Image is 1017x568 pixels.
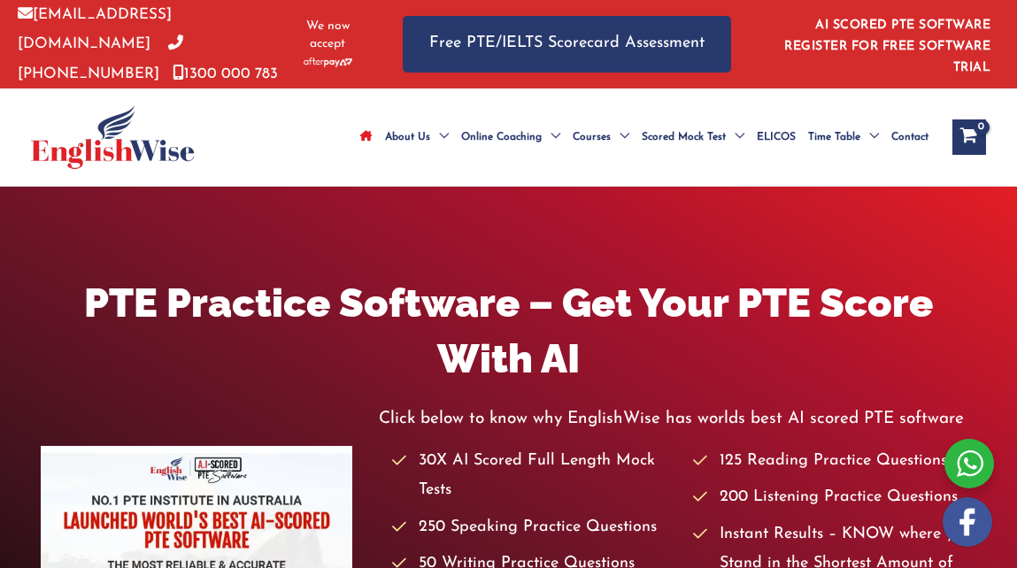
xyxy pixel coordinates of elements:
a: 1300 000 783 [173,66,278,81]
span: Courses [573,106,611,168]
a: [EMAIL_ADDRESS][DOMAIN_NAME] [18,7,172,51]
li: 125 Reading Practice Questions [693,447,976,476]
aside: Header Widget 1 [767,4,999,83]
span: Time Table [808,106,860,168]
span: Menu Toggle [430,106,449,168]
span: Online Coaching [461,106,542,168]
img: Afterpay-Logo [304,58,352,67]
a: About UsMenu Toggle [379,106,455,168]
span: ELICOS [757,106,796,168]
a: Free PTE/IELTS Scorecard Assessment [403,16,731,72]
span: Contact [891,106,928,168]
span: About Us [385,106,430,168]
h1: PTE Practice Software – Get Your PTE Score With AI [41,275,976,387]
li: 250 Speaking Practice Questions [392,513,675,542]
a: Contact [885,106,935,168]
a: View Shopping Cart, empty [952,119,986,155]
span: Scored Mock Test [642,106,726,168]
span: Menu Toggle [860,106,879,168]
span: We now accept [297,18,359,53]
p: Click below to know why EnglishWise has worlds best AI scored PTE software [379,404,976,434]
nav: Site Navigation: Main Menu [354,106,935,168]
span: Menu Toggle [542,106,560,168]
span: Menu Toggle [611,106,629,168]
li: 30X AI Scored Full Length Mock Tests [392,447,675,506]
a: CoursesMenu Toggle [566,106,636,168]
a: Scored Mock TestMenu Toggle [636,106,751,168]
img: white-facebook.png [943,497,992,547]
a: Online CoachingMenu Toggle [455,106,566,168]
a: Time TableMenu Toggle [802,106,885,168]
a: AI SCORED PTE SOFTWARE REGISTER FOR FREE SOFTWARE TRIAL [784,19,990,74]
a: [PHONE_NUMBER] [18,36,183,81]
span: Menu Toggle [726,106,744,168]
li: 200 Listening Practice Questions [693,483,976,512]
img: cropped-ew-logo [31,105,195,169]
a: ELICOS [751,106,802,168]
